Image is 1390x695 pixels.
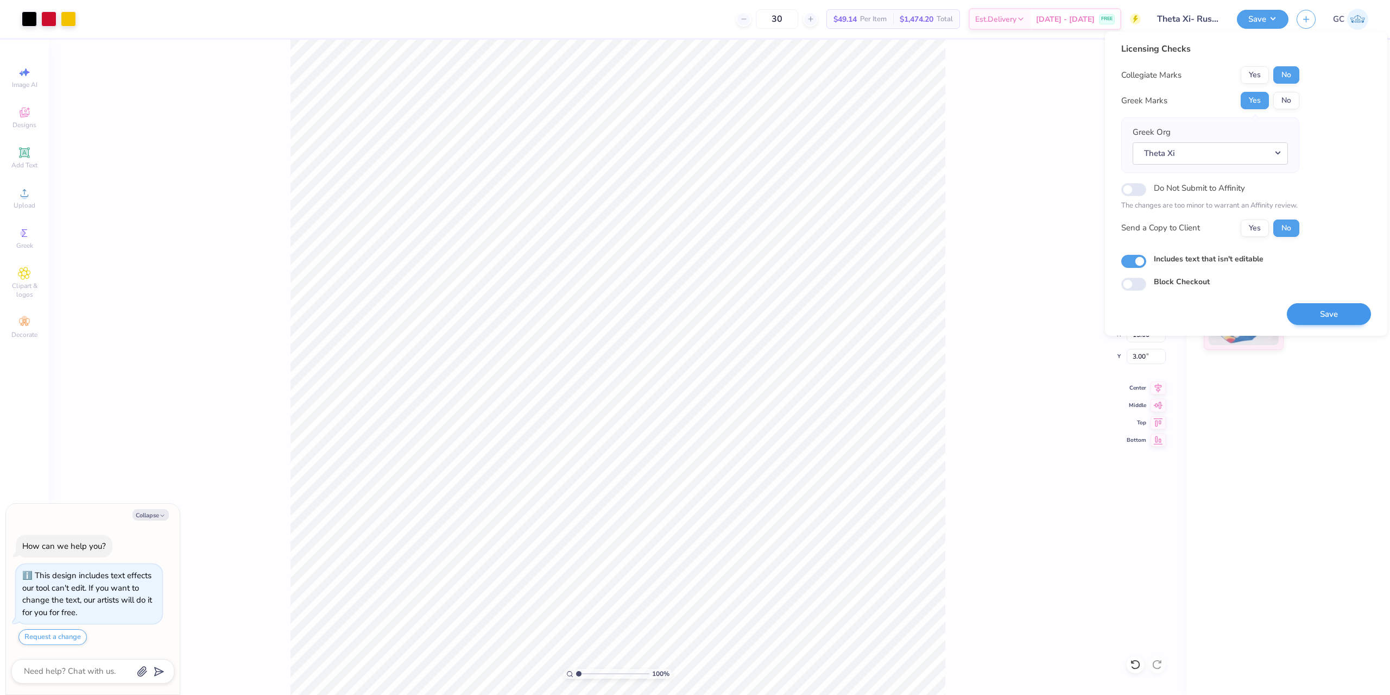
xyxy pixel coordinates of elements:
[1036,14,1095,25] span: [DATE] - [DATE]
[833,14,857,25] span: $49.14
[22,541,106,552] div: How can we help you?
[1127,419,1146,427] span: Top
[1149,8,1229,30] input: Untitled Design
[1273,66,1299,84] button: No
[5,281,43,299] span: Clipart & logos
[1154,276,1210,287] label: Block Checkout
[1237,10,1288,29] button: Save
[1347,9,1368,30] img: Gerard Christopher Trorres
[975,14,1016,25] span: Est. Delivery
[132,509,169,521] button: Collapse
[1154,253,1263,265] label: Includes text that isn't editable
[1133,126,1171,139] label: Greek Org
[1241,220,1269,237] button: Yes
[900,14,933,25] span: $1,474.20
[11,161,37,170] span: Add Text
[1127,384,1146,392] span: Center
[12,121,36,129] span: Designs
[1333,9,1368,30] a: GC
[1273,92,1299,109] button: No
[1121,222,1200,234] div: Send a Copy to Client
[18,629,87,645] button: Request a change
[1121,95,1167,107] div: Greek Marks
[14,201,35,210] span: Upload
[11,330,37,339] span: Decorate
[16,241,33,250] span: Greek
[1127,436,1146,444] span: Bottom
[1241,66,1269,84] button: Yes
[1121,42,1299,55] div: Licensing Checks
[1127,402,1146,409] span: Middle
[1121,201,1299,211] p: The changes are too minor to warrant an Affinity review.
[756,9,798,29] input: – –
[1154,181,1245,195] label: Do Not Submit to Affinity
[1333,13,1344,26] span: GC
[1133,142,1288,165] button: Theta Xi
[652,669,669,679] span: 100 %
[937,14,953,25] span: Total
[860,14,887,25] span: Per Item
[1101,15,1113,23] span: FREE
[12,80,37,89] span: Image AI
[1287,303,1371,325] button: Save
[1241,92,1269,109] button: Yes
[1121,69,1181,82] div: Collegiate Marks
[22,570,152,618] div: This design includes text effects our tool can't edit. If you want to change the text, our artist...
[1273,220,1299,237] button: No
